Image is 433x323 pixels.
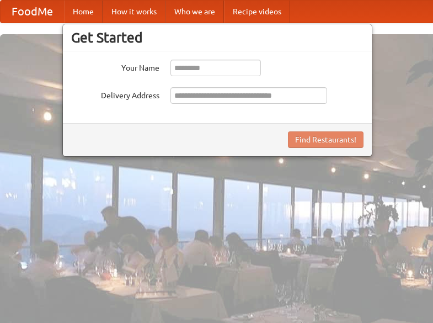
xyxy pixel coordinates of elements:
[103,1,165,23] a: How it works
[224,1,290,23] a: Recipe videos
[1,1,64,23] a: FoodMe
[64,1,103,23] a: Home
[288,131,363,148] button: Find Restaurants!
[71,29,363,46] h3: Get Started
[165,1,224,23] a: Who we are
[71,60,159,73] label: Your Name
[71,87,159,101] label: Delivery Address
